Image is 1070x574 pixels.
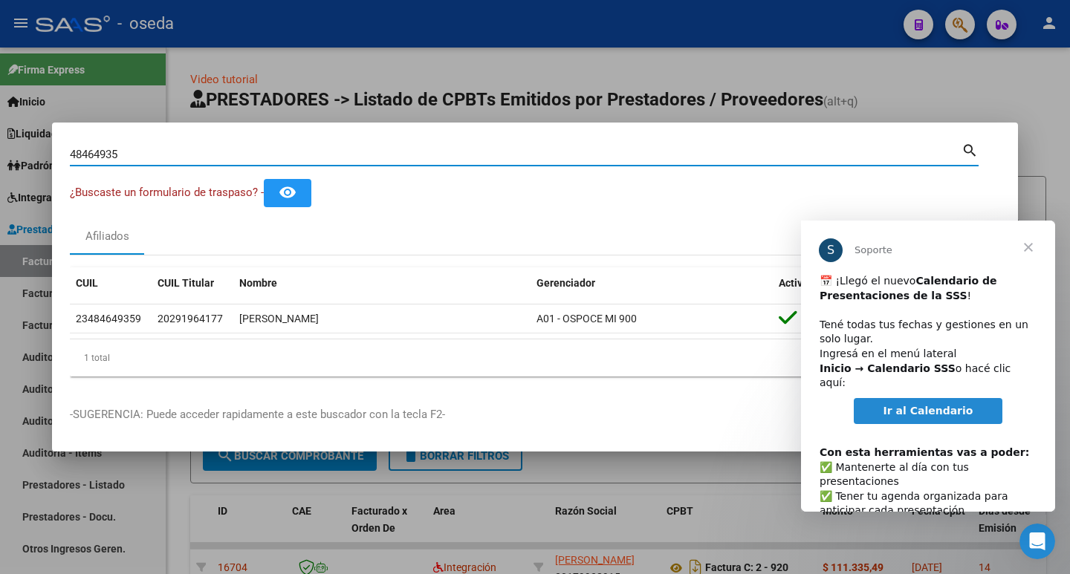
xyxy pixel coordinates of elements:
[85,228,129,245] div: Afiliados
[19,210,236,399] div: ​✅ Mantenerte al día con tus presentaciones ✅ Tener tu agenda organizada para anticipar cada pres...
[233,267,531,299] datatable-header-cell: Nombre
[152,267,233,299] datatable-header-cell: CUIL Titular
[70,186,264,199] span: ¿Buscaste un formulario de traspaso? -
[962,140,979,158] mat-icon: search
[76,277,98,289] span: CUIL
[239,310,525,327] div: [PERSON_NAME]
[158,277,214,289] span: CUIL Titular
[70,406,1000,423] p: -SUGERENCIA: Puede acceder rapidamente a este buscador con la tecla F2-
[76,310,141,327] div: 23484649359
[536,313,637,324] span: A01 - OSPOCE MI 900
[536,277,595,289] span: Gerenciador
[70,267,152,299] datatable-header-cell: CUIL
[19,226,228,238] b: Con esta herramientas vas a poder:
[1019,524,1055,559] iframe: Intercom live chat
[279,183,296,201] mat-icon: remove_red_eye
[779,277,808,289] span: Activo
[531,267,773,299] datatable-header-cell: Gerenciador
[70,339,1000,376] div: 1 total
[773,267,1000,299] datatable-header-cell: Activo
[801,221,1055,512] iframe: Intercom live chat mensaje
[239,277,277,289] span: Nombre
[158,313,223,324] span: 20291964177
